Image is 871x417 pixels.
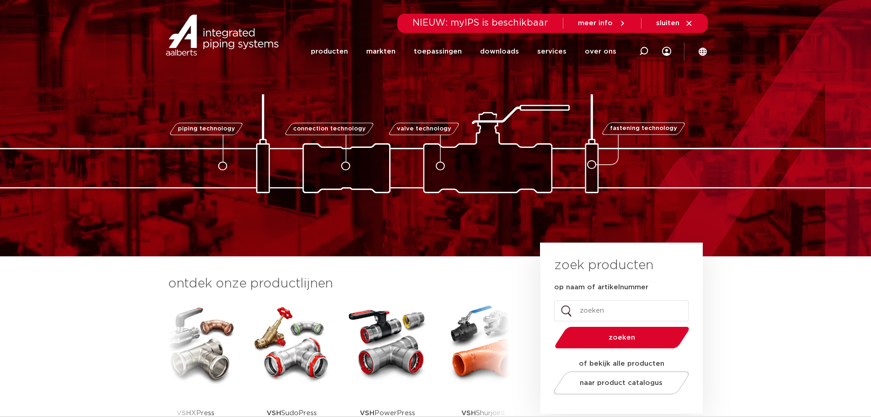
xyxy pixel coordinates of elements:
[585,33,616,70] a: over ons
[578,20,613,27] span: meer info
[656,19,693,27] a: sluiten
[366,33,395,70] a: markten
[293,126,365,132] span: connection technology
[397,126,451,132] span: valve technology
[554,300,689,321] input: zoeken
[656,20,679,27] span: sluiten
[554,283,648,292] label: op naam of artikelnummer
[176,410,191,417] strong: VSH
[580,379,663,386] span: naar product catalogus
[412,18,548,27] span: NIEUW: myIPS is beschikbaar
[461,410,476,417] strong: VSH
[267,410,281,417] strong: VSH
[578,334,666,341] span: zoeken
[537,33,566,70] a: services
[579,360,664,367] strong: of bekijk alle producten
[360,410,374,417] strong: VSH
[551,326,693,349] button: zoeken
[414,33,462,70] a: toepassingen
[168,275,509,293] h3: ontdek onze productlijnen
[662,33,671,70] div: my IPS
[178,126,235,132] span: piping technology
[311,33,616,70] nav: Menu
[610,126,677,132] span: fastening technology
[578,19,626,27] a: meer info
[480,33,519,70] a: downloads
[551,371,691,395] a: naar product catalogus
[554,256,653,275] h3: zoek producten
[311,33,348,70] a: producten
